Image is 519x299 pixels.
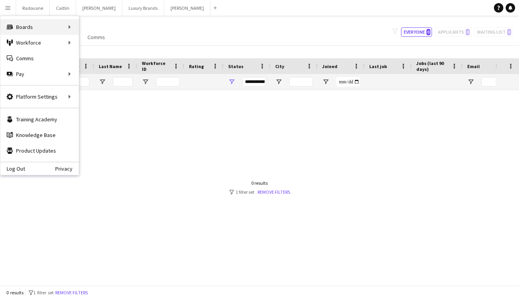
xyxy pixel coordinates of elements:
div: Platform Settings [0,89,79,104]
span: Last Name [99,63,122,69]
div: Boards [0,19,79,35]
a: Knowledge Base [0,127,79,143]
button: Caitlin [50,0,76,16]
span: City [275,63,284,69]
span: 0 [426,29,430,35]
input: Workforce ID Filter Input [156,77,180,86]
div: Workforce [0,35,79,50]
a: Comms [84,32,108,42]
button: Everyone0 [401,27,432,37]
button: [PERSON_NAME] [76,0,122,16]
button: [PERSON_NAME] [164,0,211,16]
button: Remove filters [54,288,89,297]
span: Status [228,63,243,69]
button: Open Filter Menu [275,78,282,85]
span: Email [467,63,480,69]
a: Product Updates [0,143,79,159]
a: Comms [0,50,79,66]
button: Open Filter Menu [467,78,474,85]
button: Luxury Brands [122,0,164,16]
a: Privacy [55,166,79,172]
input: First Name Filter Input [70,77,89,86]
a: Training Academy [0,112,79,127]
div: 0 results [229,180,290,186]
span: Workforce ID [142,60,170,72]
button: Open Filter Menu [228,78,235,85]
a: Log Out [0,166,25,172]
span: Comms [87,34,105,41]
button: Radouane [16,0,50,16]
input: City Filter Input [289,77,313,86]
div: 1 filter set [229,189,290,195]
button: Open Filter Menu [142,78,149,85]
span: 1 filter set [33,290,54,295]
button: Open Filter Menu [322,78,329,85]
a: Remove filters [258,189,290,195]
span: Joined [322,63,338,69]
span: Jobs (last 90 days) [416,60,448,72]
div: Pay [0,66,79,82]
input: Joined Filter Input [336,77,360,86]
span: Rating [189,63,204,69]
span: Last job [369,63,387,69]
input: Last Name Filter Input [113,77,132,86]
button: Open Filter Menu [99,78,106,85]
